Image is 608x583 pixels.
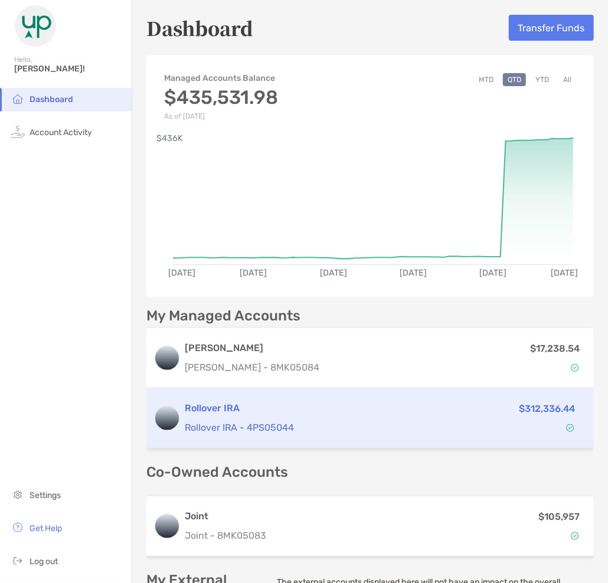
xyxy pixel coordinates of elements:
img: logo account [155,407,179,430]
h3: Joint [185,509,266,523]
p: Rollover IRA - 4PS05044 [185,420,353,435]
img: logo account [155,346,179,370]
text: [DATE] [240,268,267,278]
p: $105,957 [538,509,580,524]
text: $436K [156,133,183,143]
img: Account Status icon [566,424,574,432]
span: Dashboard [30,94,73,104]
button: YTD [531,73,554,86]
text: [DATE] [551,268,578,278]
text: [DATE] [168,268,195,278]
h4: Managed Accounts Balance [164,73,278,83]
span: Log out [30,556,58,566]
text: [DATE] [480,268,507,278]
p: $17,238.54 [530,341,580,356]
h5: Dashboard [146,14,253,41]
button: Transfer Funds [509,15,594,41]
img: Zoe Logo [14,5,57,47]
text: [DATE] [320,268,347,278]
button: MTD [474,73,498,86]
span: [PERSON_NAME]! [14,64,125,74]
span: Get Help [30,523,62,533]
text: [DATE] [400,268,427,278]
span: Account Activity [30,127,92,137]
p: As of [DATE] [164,112,278,120]
img: get-help icon [11,520,25,535]
h3: $435,531.98 [164,86,278,109]
img: logout icon [11,553,25,568]
img: Account Status icon [571,363,579,372]
p: My Managed Accounts [146,309,300,323]
p: Co-Owned Accounts [146,465,594,480]
img: activity icon [11,125,25,139]
img: household icon [11,91,25,106]
p: [PERSON_NAME] - 8MK05084 [185,360,319,375]
h3: [PERSON_NAME] [185,341,319,355]
button: QTD [503,73,526,86]
button: All [558,73,576,86]
p: $312,336.44 [519,401,575,416]
p: Joint - 8MK05083 [185,528,266,543]
span: Settings [30,490,61,500]
img: Account Status icon [571,532,579,540]
img: settings icon [11,487,25,502]
img: logo account [155,515,179,538]
h3: Rollover IRA [185,401,353,415]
